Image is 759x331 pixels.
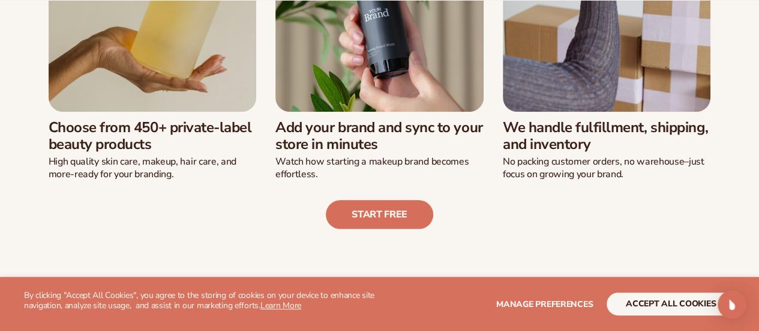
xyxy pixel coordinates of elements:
p: By clicking "Accept All Cookies", you agree to the storing of cookies on your device to enhance s... [24,291,380,311]
h3: Add your brand and sync to your store in minutes [275,119,484,154]
p: Watch how starting a makeup brand becomes effortless. [275,156,484,181]
div: Open Intercom Messenger [718,290,746,319]
a: Start free [326,200,433,229]
h3: We handle fulfillment, shipping, and inventory [503,119,711,154]
span: Manage preferences [496,299,593,310]
a: Learn More [260,300,301,311]
button: Manage preferences [496,293,593,315]
h3: Choose from 450+ private-label beauty products [49,119,257,154]
p: No packing customer orders, no warehouse–just focus on growing your brand. [503,156,711,181]
button: accept all cookies [607,293,735,315]
p: High quality skin care, makeup, hair care, and more-ready for your branding. [49,156,257,181]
